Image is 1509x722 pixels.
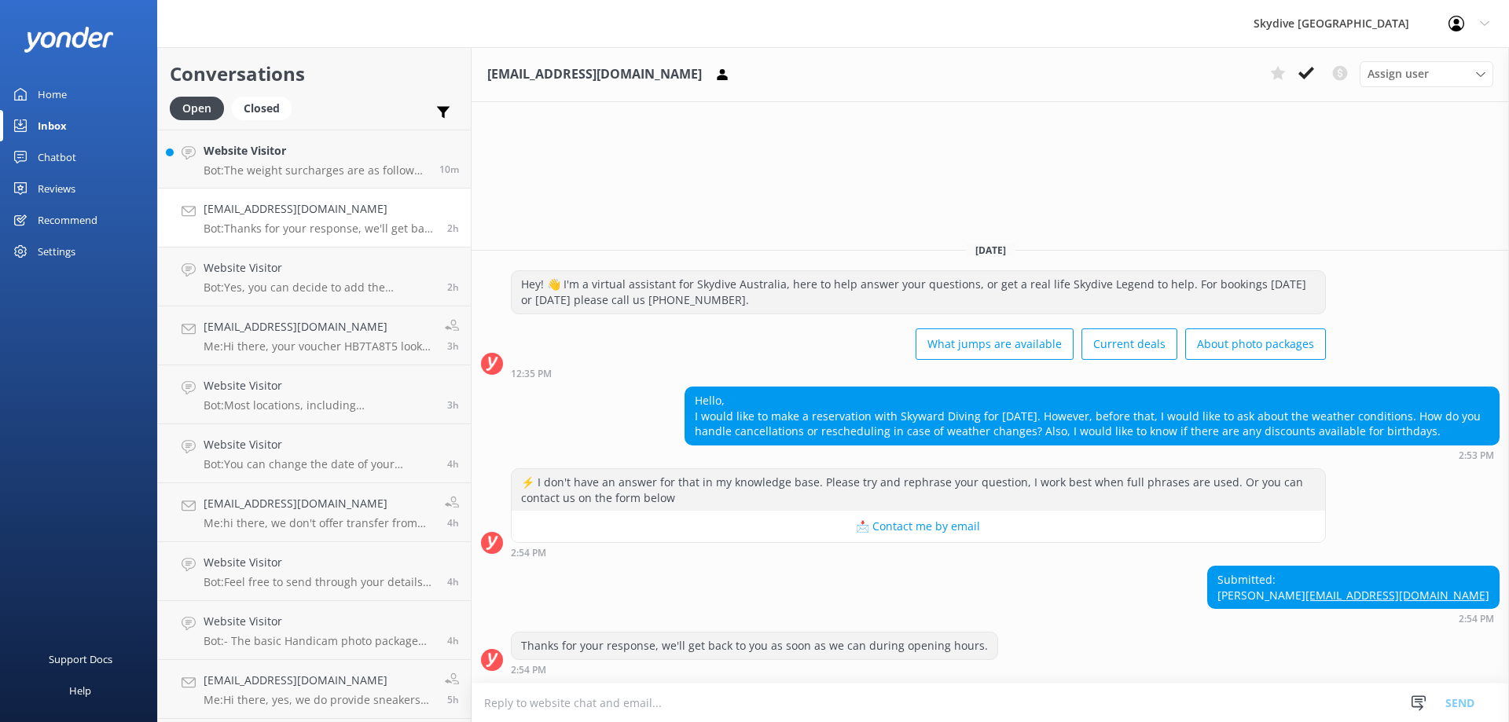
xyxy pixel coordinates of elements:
[511,664,998,675] div: Sep 18 2025 02:54pm (UTC +10:00) Australia/Brisbane
[204,613,435,630] h4: Website Visitor
[447,280,459,294] span: Sep 18 2025 02:51pm (UTC +10:00) Australia/Brisbane
[204,200,435,218] h4: [EMAIL_ADDRESS][DOMAIN_NAME]
[447,398,459,412] span: Sep 18 2025 01:28pm (UTC +10:00) Australia/Brisbane
[158,189,471,247] a: [EMAIL_ADDRESS][DOMAIN_NAME]Bot:Thanks for your response, we'll get back to you as soon as we can...
[204,163,428,178] p: Bot: The weight surcharges are as follows, payable at the drop zone: - 94kg - 104kgs = $55.00 AUD...
[49,643,112,675] div: Support Docs
[170,97,224,120] div: Open
[447,516,459,530] span: Sep 18 2025 12:52pm (UTC +10:00) Australia/Brisbane
[204,377,435,394] h4: Website Visitor
[447,222,459,235] span: Sep 18 2025 02:54pm (UTC +10:00) Australia/Brisbane
[1305,588,1489,603] a: [EMAIL_ADDRESS][DOMAIN_NAME]
[204,222,435,236] p: Bot: Thanks for your response, we'll get back to you as soon as we can during opening hours.
[447,693,459,706] span: Sep 18 2025 12:10pm (UTC +10:00) Australia/Brisbane
[511,548,546,558] strong: 2:54 PM
[447,575,459,588] span: Sep 18 2025 12:39pm (UTC +10:00) Australia/Brisbane
[204,436,435,453] h4: Website Visitor
[158,483,471,542] a: [EMAIL_ADDRESS][DOMAIN_NAME]Me:hi there, we don't offer transfer from [GEOGRAPHIC_DATA][PERSON_NA...
[1081,328,1177,360] button: Current deals
[966,244,1015,257] span: [DATE]
[1208,566,1499,608] div: Submitted: [PERSON_NAME]
[511,547,1326,558] div: Sep 18 2025 02:54pm (UTC +10:00) Australia/Brisbane
[158,542,471,601] a: Website VisitorBot:Feel free to send through your details to [EMAIL_ADDRESS][DOMAIN_NAME]. Our st...
[204,516,433,530] p: Me: hi there, we don't offer transfer from [GEOGRAPHIC_DATA][PERSON_NAME]
[447,339,459,353] span: Sep 18 2025 01:51pm (UTC +10:00) Australia/Brisbane
[685,387,1499,445] div: Hello, I would like to make a reservation with Skyward Diving for [DATE]. However, before that, I...
[158,424,471,483] a: Website VisitorBot:You can change the date of your skydive booking. Please ensure you provide at ...
[158,130,471,189] a: Website VisitorBot:The weight surcharges are as follows, payable at the drop zone: - 94kg - 104kg...
[204,634,435,648] p: Bot: - The basic Handicam photo package costs $129 per person and includes photos of your entire ...
[204,259,435,277] h4: Website Visitor
[1459,451,1494,460] strong: 2:53 PM
[204,398,435,412] p: Bot: Most locations, including [GEOGRAPHIC_DATA], offer street parking, both paid and unpaid, but...
[38,236,75,267] div: Settings
[916,328,1074,360] button: What jumps are available
[1459,614,1494,624] strong: 2:54 PM
[204,554,435,571] h4: Website Visitor
[204,495,433,512] h4: [EMAIL_ADDRESS][DOMAIN_NAME]
[511,368,1326,379] div: Sep 18 2025 12:35pm (UTC +10:00) Australia/Brisbane
[170,59,459,89] h2: Conversations
[439,163,459,176] span: Sep 18 2025 05:15pm (UTC +10:00) Australia/Brisbane
[204,693,433,707] p: Me: Hi there, yes, we do provide sneakers at our drop zone
[447,457,459,471] span: Sep 18 2025 01:00pm (UTC +10:00) Australia/Brisbane
[158,365,471,424] a: Website VisitorBot:Most locations, including [GEOGRAPHIC_DATA], offer street parking, both paid a...
[232,97,292,120] div: Closed
[487,64,702,85] h3: [EMAIL_ADDRESS][DOMAIN_NAME]
[69,675,91,706] div: Help
[158,660,471,719] a: [EMAIL_ADDRESS][DOMAIN_NAME]Me:Hi there, yes, we do provide sneakers at our drop zone5h
[512,271,1325,313] div: Hey! 👋 I'm a virtual assistant for Skydive Australia, here to help answer your questions, or get ...
[170,99,232,116] a: Open
[38,204,97,236] div: Recommend
[1207,613,1500,624] div: Sep 18 2025 02:54pm (UTC +10:00) Australia/Brisbane
[38,141,76,173] div: Chatbot
[512,511,1325,542] button: 📩 Contact me by email
[685,449,1500,460] div: Sep 18 2025 02:53pm (UTC +10:00) Australia/Brisbane
[204,339,433,354] p: Me: Hi there, your voucher HB7TA8T5 looks good, it will valid until [DATE], you can call us or em...
[1360,61,1493,86] div: Assign User
[232,99,299,116] a: Closed
[204,575,435,589] p: Bot: Feel free to send through your details to [EMAIL_ADDRESS][DOMAIN_NAME]. Our staff can let yo...
[158,247,471,306] a: Website VisitorBot:Yes, you can decide to add the Handicam Photo and Video Packages upon arrival ...
[1368,65,1429,82] span: Assign user
[158,601,471,660] a: Website VisitorBot:- The basic Handicam photo package costs $129 per person and includes photos o...
[447,634,459,647] span: Sep 18 2025 12:32pm (UTC +10:00) Australia/Brisbane
[38,110,67,141] div: Inbox
[38,79,67,110] div: Home
[204,672,433,689] h4: [EMAIL_ADDRESS][DOMAIN_NAME]
[1185,328,1326,360] button: About photo packages
[24,27,114,53] img: yonder-white-logo.png
[204,318,433,335] h4: [EMAIL_ADDRESS][DOMAIN_NAME]
[38,173,75,204] div: Reviews
[512,469,1325,511] div: ⚡ I don't have an answer for that in my knowledge base. Please try and rephrase your question, I ...
[204,142,428,159] h4: Website Visitor
[512,632,997,659] div: Thanks for your response, we'll get back to you as soon as we can during opening hours.
[158,306,471,365] a: [EMAIL_ADDRESS][DOMAIN_NAME]Me:Hi there, your voucher HB7TA8T5 looks good, it will valid until [D...
[204,280,435,295] p: Bot: Yes, you can decide to add the Handicam Photo and Video Packages upon arrival at the dropzone.
[511,665,546,675] strong: 2:54 PM
[511,369,552,379] strong: 12:35 PM
[204,457,435,471] p: Bot: You can change the date of your skydive booking. Please ensure you provide at least 24 hours...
